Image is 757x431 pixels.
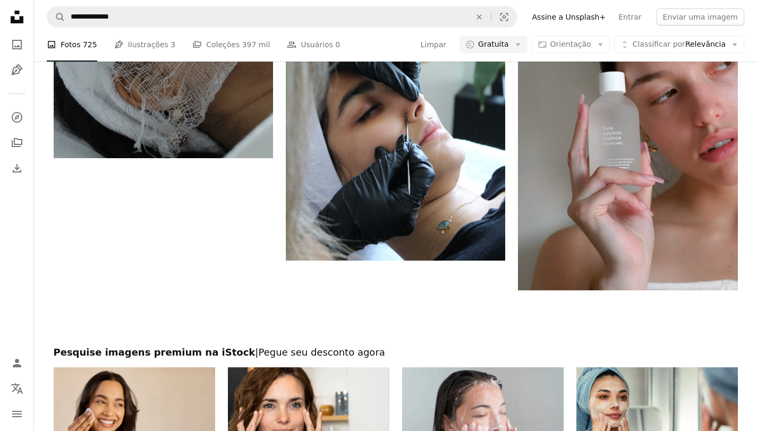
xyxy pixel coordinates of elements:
a: uma mulher que segura uma garrafa [518,121,737,131]
a: Usuários 0 [287,28,340,62]
button: Enviar uma imagem [657,8,744,25]
span: 3 [171,39,175,50]
button: Classificar porRelevância [614,36,744,53]
button: Idioma [6,378,28,399]
a: Entrar [612,8,648,25]
a: Fotos [6,34,28,55]
span: Classificar por [633,40,685,48]
a: Entrar / Cadastrar-se [6,352,28,374]
a: Coleções [6,132,28,153]
a: Histórico de downloads [6,158,28,179]
a: Assine a Unsplash+ [526,8,613,25]
button: Orientação [532,36,610,53]
a: Coleções 397 mil [192,28,270,62]
span: 397 mil [242,39,270,50]
button: Limpar [467,7,491,27]
span: Relevância [633,39,726,50]
button: Pesquisa visual [491,7,517,27]
button: Limpar [420,36,447,53]
a: Explorar [6,107,28,128]
span: Gratuita [478,39,509,50]
a: Início — Unsplash [6,6,28,30]
button: Menu [6,403,28,425]
h2: Pesquise imagens premium na iStock [54,346,738,359]
a: Ilustrações [6,59,28,81]
span: | Pegue seu desconto agora [255,347,385,358]
span: 0 [335,39,340,50]
span: Orientação [550,40,591,48]
a: Ilustrações 3 [114,28,176,62]
button: Pesquise na Unsplash [47,7,65,27]
form: Pesquise conteúdo visual em todo o site [47,6,517,28]
button: Gratuita [460,36,528,53]
a: Uma mulher que obtém seu nariz examinado por um doutor [286,91,505,100]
